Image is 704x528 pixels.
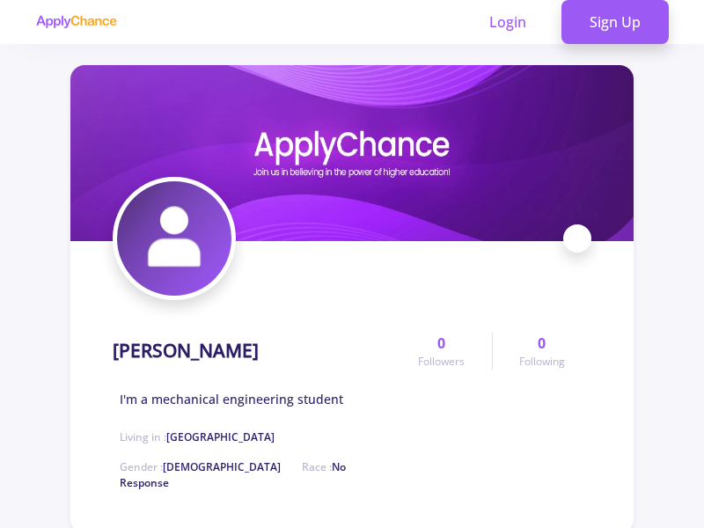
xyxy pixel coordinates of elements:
span: Followers [418,354,465,370]
span: [GEOGRAPHIC_DATA] [166,429,275,444]
img: Ebrahim Azarangcover image [70,65,634,241]
span: 0 [538,333,546,354]
span: Living in : [120,429,275,444]
img: applychance logo text only [35,15,117,29]
img: Ebrahim Azarangavatar [117,181,231,296]
span: No Response [120,459,346,490]
a: 0Followers [392,333,491,370]
a: 0Following [492,333,591,370]
span: I'm a mechanical engineering student [120,390,343,408]
h1: [PERSON_NAME] [113,340,259,362]
span: Gender : [120,459,281,474]
span: Following [519,354,565,370]
span: [DEMOGRAPHIC_DATA] [163,459,281,474]
span: Race : [120,459,346,490]
span: 0 [437,333,445,354]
